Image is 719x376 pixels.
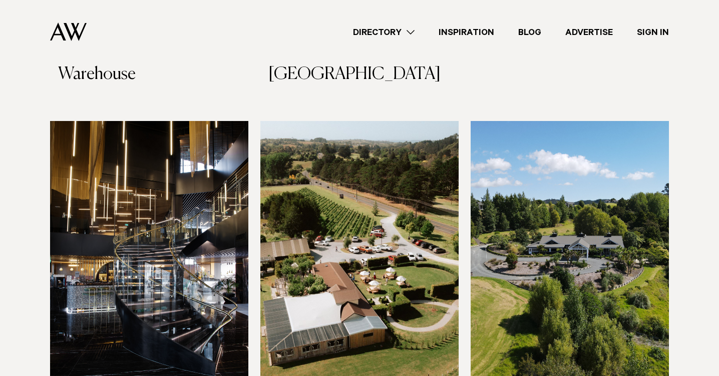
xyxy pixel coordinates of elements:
[427,25,506,39] a: Inspiration
[50,22,87,41] img: Auckland Weddings Logo
[268,44,451,85] h3: The [GEOGRAPHIC_DATA]
[625,25,681,39] a: Sign In
[553,25,625,39] a: Advertise
[506,25,553,39] a: Blog
[341,25,427,39] a: Directory
[58,44,240,85] h3: [PERSON_NAME]'S Warehouse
